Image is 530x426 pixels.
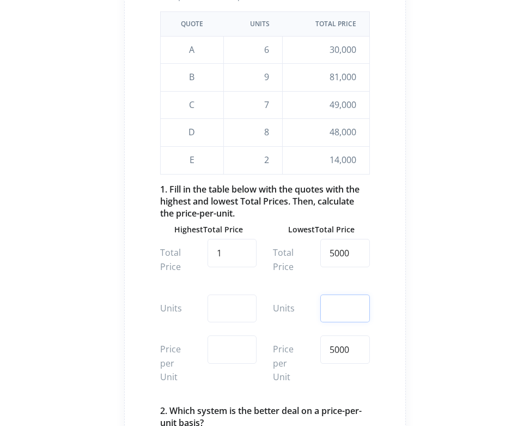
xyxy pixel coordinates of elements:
[283,64,370,92] td: 81,000
[273,224,369,235] h6: Lowest Total Price
[283,36,370,64] td: 30,000
[283,119,370,147] td: 48,000
[265,295,312,323] label: Units
[152,335,199,392] label: Price per Unit
[161,36,224,64] th: A
[223,64,282,92] td: 9
[161,119,224,147] th: D
[283,91,370,119] td: 49,000
[152,295,199,323] label: Units
[223,36,282,64] td: 6
[265,239,312,281] label: Total Price
[161,12,224,36] th: Quote
[223,91,282,119] td: 7
[160,224,257,235] h6: Highest Total Price
[223,146,282,174] td: 2
[283,12,370,36] th: Total Price
[161,146,224,174] th: E
[152,239,199,281] label: Total Price
[160,183,370,220] h5: 1. Fill in the table below with the quotes with the highest and lowest Total Prices. Then, calcul...
[265,335,312,392] label: Price per Unit
[283,146,370,174] td: 14,000
[223,119,282,147] td: 8
[161,64,224,92] th: B
[223,12,282,36] th: Units
[161,91,224,119] th: C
